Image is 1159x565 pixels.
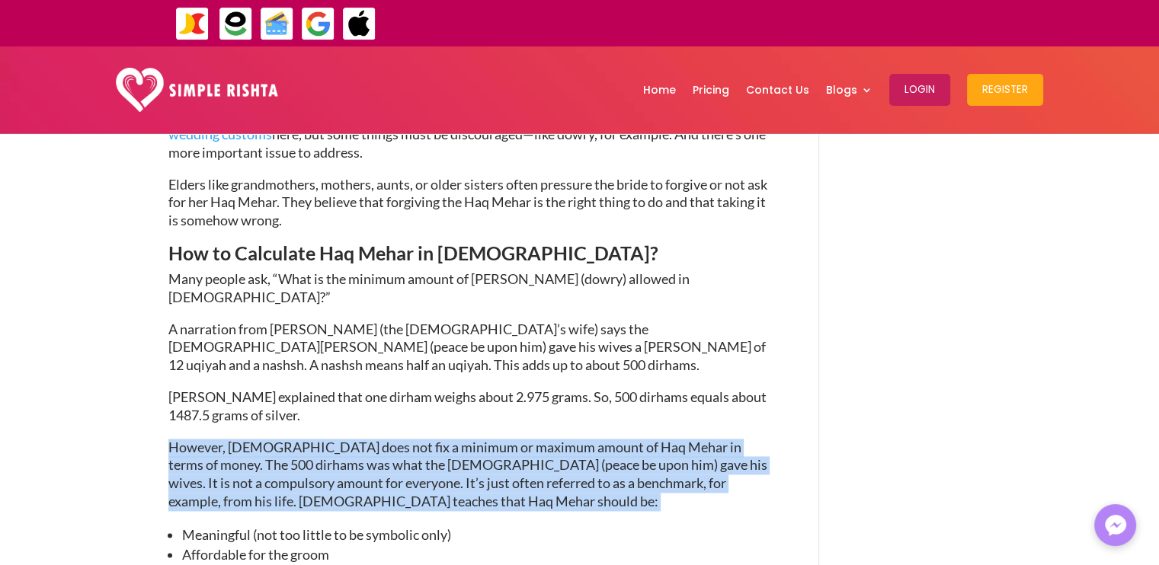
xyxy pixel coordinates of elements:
[168,439,767,509] span: However, [DEMOGRAPHIC_DATA] does not fix a minimum or maximum amount of Haq Mehar in terms of mon...
[1100,510,1131,541] img: Messenger
[219,7,253,41] img: EasyPaisa-icon
[168,176,767,229] span: Elders like grandmothers, mothers, aunts, or older sisters often pressure the bride to forgive or...
[260,7,294,41] img: Credit Cards
[168,126,766,161] span: here, but some things must be discouraged—like dowry, for example. And there’s one more important...
[746,50,809,129] a: Contact Us
[175,7,210,41] img: JazzCash-icon
[182,546,329,563] span: Affordable for the groom
[693,50,729,129] a: Pricing
[889,74,950,106] button: Login
[889,50,950,129] a: Login
[826,50,872,129] a: Blogs
[967,50,1043,129] a: Register
[967,74,1043,106] button: Register
[168,270,690,305] span: Many people ask, “What is the minimum amount of [PERSON_NAME] (dowry) allowed in [DEMOGRAPHIC_DAT...
[301,7,335,41] img: GooglePay-icon
[643,50,676,129] a: Home
[342,7,376,41] img: ApplePay-icon
[168,388,767,423] span: [PERSON_NAME] explained that one dirham weighs about 2.975 grams. So, 500 dirhams equals about 14...
[168,241,658,264] span: How to Calculate Haq Mehar in [DEMOGRAPHIC_DATA]?
[182,526,451,543] span: Meaningful (not too little to be symbolic only)
[168,321,766,374] span: A narration from [PERSON_NAME] (the [DEMOGRAPHIC_DATA]’s wife) says the [DEMOGRAPHIC_DATA][PERSON...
